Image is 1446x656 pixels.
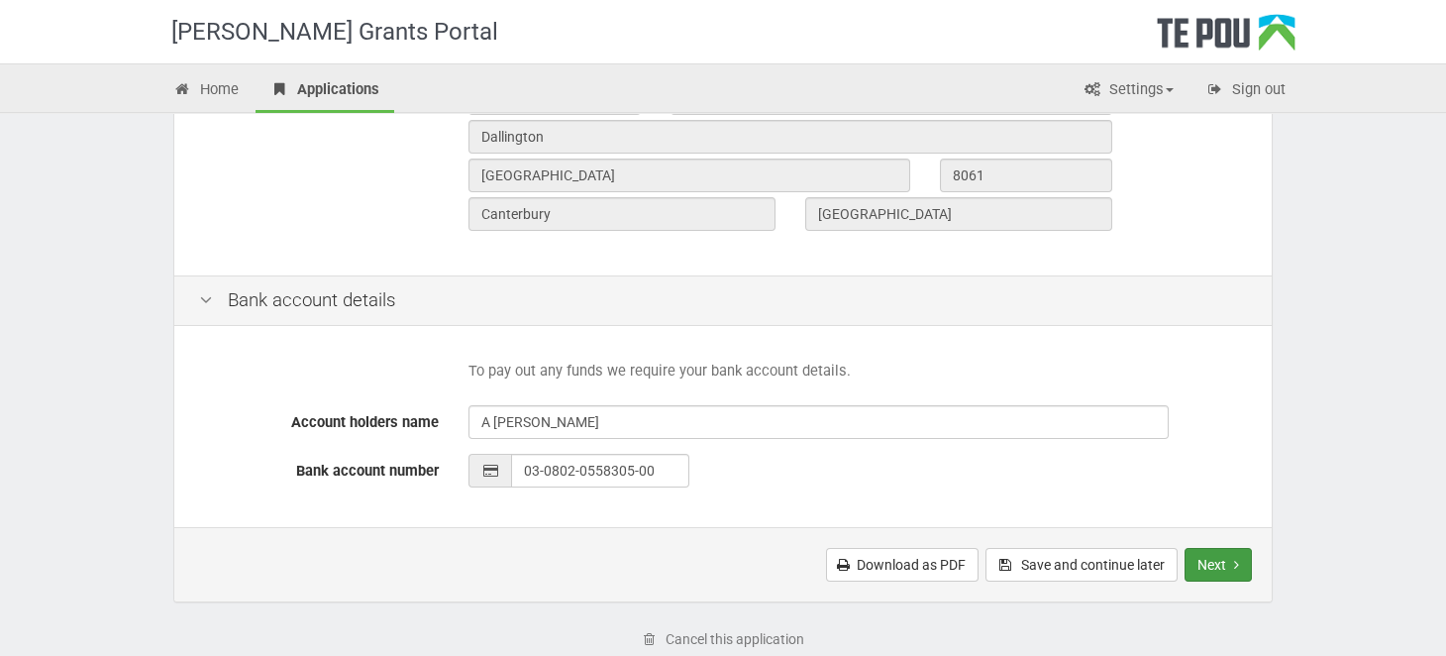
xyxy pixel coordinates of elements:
input: State [468,197,775,231]
input: City [468,159,910,192]
div: Te Pou Logo [1157,14,1295,63]
a: Download as PDF [826,548,979,582]
a: Settings [1068,69,1188,113]
input: Country [805,197,1112,231]
a: Sign out [1190,69,1300,113]
span: Bank account number [296,462,439,480]
a: Applications [256,69,394,113]
p: To pay out any funds we require your bank account details. [468,361,1247,382]
a: Cancel this application [630,622,817,656]
button: Save and continue later [985,548,1178,582]
span: Account holders name [291,413,439,431]
input: Post code [940,159,1112,192]
input: Suburb [468,120,1112,154]
a: Home [158,69,254,113]
div: Bank account details [174,275,1272,326]
button: Next step [1185,548,1252,582]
